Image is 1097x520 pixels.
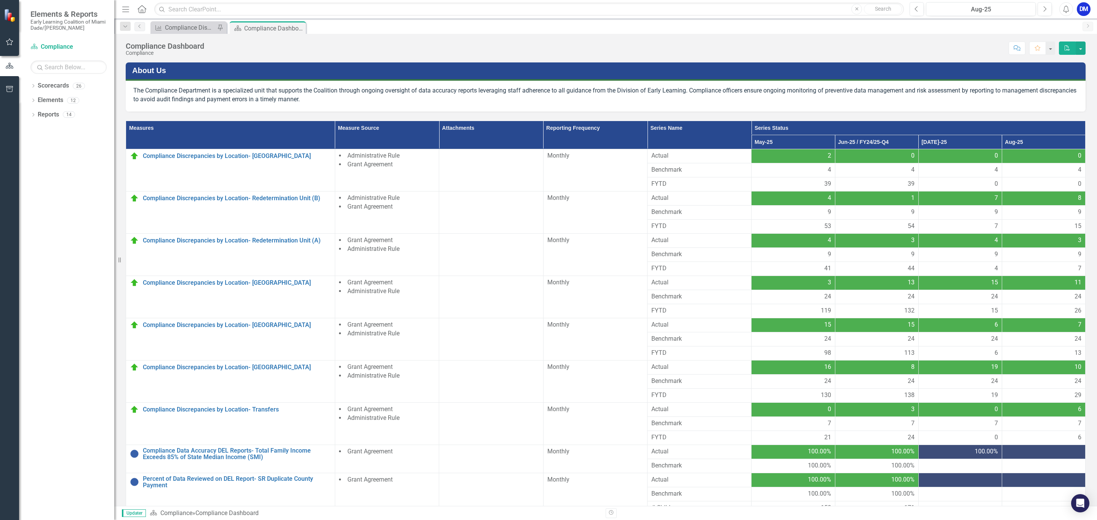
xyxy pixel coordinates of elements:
[824,180,831,188] span: 39
[30,43,107,51] a: Compliance
[908,321,915,329] span: 15
[911,405,915,414] span: 3
[126,50,204,56] div: Compliance
[918,459,1002,473] td: Double-Click to Edit
[38,110,59,119] a: Reports
[752,205,835,219] td: Double-Click to Edit
[651,504,747,512] span: # Children
[1002,318,1085,332] td: Double-Click to Edit
[835,374,918,388] td: Double-Click to Edit
[651,222,747,231] span: FYTD
[1002,290,1085,304] td: Double-Click to Edit
[752,501,835,515] td: Double-Click to Edit
[439,318,543,360] td: Double-Click to Edit
[918,402,1002,416] td: Double-Click to Edit
[824,321,831,329] span: 15
[891,490,915,498] span: 100.00%
[752,473,835,487] td: Double-Click to Edit
[991,377,998,386] span: 24
[651,306,747,315] span: FYTD
[126,149,335,191] td: Double-Click to Edit Right Click for Context Menu
[347,245,400,252] span: Administrative Rule
[995,264,998,273] span: 4
[875,6,891,12] span: Search
[1002,205,1085,219] td: Double-Click to Edit
[911,166,915,174] span: 4
[995,180,998,188] span: 0
[828,166,831,174] span: 4
[30,61,107,74] input: Search Below...
[828,208,831,217] span: 9
[828,152,831,160] span: 2
[347,203,393,210] span: Grant Agreement
[126,191,335,233] td: Double-Click to Edit Right Click for Context Menu
[995,250,998,259] span: 9
[835,149,918,163] td: Double-Click to Edit
[824,292,831,301] span: 24
[130,449,139,458] img: No Information
[926,2,1036,16] button: Aug-25
[918,332,1002,346] td: Double-Click to Edit
[1078,321,1081,329] span: 7
[1075,363,1081,372] span: 10
[808,475,831,484] span: 100.00%
[1002,247,1085,262] td: Double-Click to Edit
[835,416,918,431] td: Double-Click to Edit
[808,447,831,456] span: 100.00%
[828,250,831,259] span: 9
[918,416,1002,431] td: Double-Click to Edit
[126,276,335,318] td: Double-Click to Edit Right Click for Context Menu
[651,349,747,357] span: FYTD
[824,363,831,372] span: 16
[63,112,75,118] div: 14
[347,152,400,159] span: Administrative Rule
[908,377,915,386] span: 24
[835,318,918,332] td: Double-Click to Edit
[1078,166,1081,174] span: 4
[752,149,835,163] td: Double-Click to Edit
[911,363,915,372] span: 8
[918,501,1002,515] td: Double-Click to Edit
[752,163,835,177] td: Double-Click to Edit
[126,318,335,360] td: Double-Click to Edit Right Click for Context Menu
[835,459,918,473] td: Double-Click to Edit
[1002,501,1085,515] td: Double-Click to Edit
[651,194,747,203] span: Actual
[1075,335,1081,343] span: 24
[651,419,747,428] span: Benchmark
[835,163,918,177] td: Double-Click to Edit
[651,433,747,442] span: FYTD
[651,475,747,484] span: Actual
[991,391,998,400] span: 19
[347,279,393,286] span: Grant Agreement
[4,9,17,22] img: ClearPoint Strategy
[651,490,747,498] span: Benchmark
[1075,222,1081,231] span: 15
[918,233,1002,247] td: Double-Click to Edit
[911,250,915,259] span: 9
[143,279,331,286] a: Compliance Discrepancies by Location- [GEOGRAPHIC_DATA]
[824,222,831,231] span: 53
[904,504,915,512] span: 171
[835,487,918,501] td: Double-Click to Edit
[752,487,835,501] td: Double-Click to Edit
[651,377,747,386] span: Benchmark
[824,433,831,442] span: 21
[651,321,747,329] span: Actual
[918,290,1002,304] td: Double-Click to Edit
[835,276,918,290] td: Double-Click to Edit
[126,233,335,276] td: Double-Click to Edit Right Click for Context Menu
[347,405,393,413] span: Grant Agreement
[547,405,643,414] div: Monthly
[1078,236,1081,245] span: 3
[38,81,69,90] a: Scorecards
[130,405,139,414] img: Above Target
[908,292,915,301] span: 24
[1075,306,1081,315] span: 26
[126,445,335,473] td: Double-Click to Edit Right Click for Context Menu
[30,19,107,31] small: Early Learning Coalition of Miami Dade/[PERSON_NAME]
[1075,377,1081,386] span: 24
[160,509,192,517] a: Compliance
[154,3,904,16] input: Search ClearPoint...
[439,149,543,191] td: Double-Click to Edit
